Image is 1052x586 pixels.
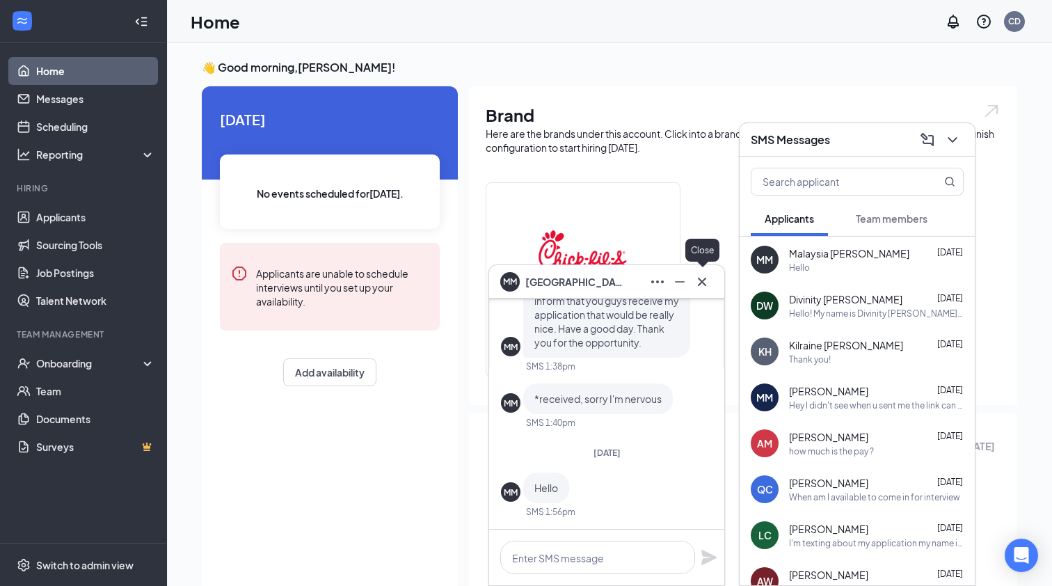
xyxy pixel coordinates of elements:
div: MM [756,253,773,267]
a: Talent Network [36,287,155,315]
span: [PERSON_NAME] [789,476,868,490]
div: MM [504,397,518,409]
button: Minimize [669,271,691,293]
h1: Home [191,10,240,33]
span: [DATE] [593,448,621,458]
button: ChevronDown [941,129,964,151]
div: SMS 1:56pm [526,506,575,518]
div: Thank you! [789,354,831,365]
div: Close [685,239,719,262]
div: Applicants are unable to schedule interviews until you set up your availability. [256,265,429,308]
svg: Notifications [945,13,962,30]
a: Job Postings [36,259,155,287]
span: [PERSON_NAME] [789,522,868,536]
a: Home [36,57,155,85]
input: Search applicant [751,168,916,195]
button: Add availability [283,358,376,386]
h2: [DEMOGRAPHIC_DATA]-fil-A [486,301,680,335]
div: MM [756,390,773,404]
span: Team members [856,212,927,225]
button: Ellipses [646,271,669,293]
svg: Plane [701,549,717,566]
svg: UserCheck [17,356,31,370]
div: Reporting [36,148,156,161]
span: [DATE] [937,477,963,487]
span: No events scheduled for [DATE] . [257,186,404,201]
span: [DATE] [937,431,963,441]
div: SMS 1:38pm [526,361,575,372]
h1: Brand [486,103,1001,127]
svg: Settings [17,558,31,572]
div: Hello! My name is Divinity [PERSON_NAME]. I filled out an application about [DATE] for Front of t... [789,308,964,319]
div: Hiring [17,182,152,194]
span: [DATE] [937,247,963,258]
div: When am I available to come in for interview [789,491,960,503]
svg: Collapse [134,15,148,29]
span: [DATE] [937,339,963,349]
a: Team [36,377,155,405]
div: KH [758,345,772,358]
span: [PERSON_NAME] [789,384,868,398]
svg: WorkstreamLogo [15,14,29,28]
svg: QuestionInfo [975,13,992,30]
div: SMS 1:40pm [526,417,575,429]
svg: MagnifyingGlass [944,176,955,187]
button: ComposeMessage [916,129,939,151]
a: Scheduling [36,113,155,141]
span: [GEOGRAPHIC_DATA] [PERSON_NAME] [525,274,623,290]
div: Here are the brands under this account. Click into a brand to see your locations, managers, job p... [486,127,1001,155]
div: LC [758,528,772,542]
img: Chick-fil-A [539,206,628,295]
a: Messages [36,85,155,113]
span: Malaysia [PERSON_NAME] [789,246,909,260]
h3: 👋 Good morning, [PERSON_NAME] ! [202,60,1017,75]
span: [PERSON_NAME] [789,568,868,582]
div: AM [757,436,772,450]
div: MM [504,486,518,498]
span: [PERSON_NAME] [789,430,868,444]
svg: ComposeMessage [919,132,936,148]
div: Hello [789,262,810,274]
span: [DATE] [937,385,963,395]
span: Kilraine [PERSON_NAME] [789,338,903,352]
span: *received, sorry I'm nervous [534,393,662,405]
svg: Error [231,265,248,282]
span: Hello [534,482,558,494]
div: I'm texting about my application my name is [PERSON_NAME] [789,537,964,549]
span: Applicants [765,212,814,225]
a: Sourcing Tools [36,231,155,259]
svg: Minimize [671,274,688,290]
div: Onboarding [36,356,143,370]
div: MM [504,341,518,353]
span: [DATE] [220,109,440,130]
span: [DATE] [937,569,963,579]
a: Documents [36,405,155,433]
span: Divinity [PERSON_NAME] [789,292,902,306]
div: Team Management [17,328,152,340]
div: QC [757,482,773,496]
svg: Cross [694,274,710,290]
a: Applicants [36,203,155,231]
button: Cross [691,271,713,293]
div: Open Intercom Messenger [1005,539,1038,572]
h3: SMS Messages [751,132,830,148]
div: how much is the pay ? [789,445,874,457]
img: open.6027fd2a22e1237b5b06.svg [982,103,1001,119]
svg: Ellipses [649,274,666,290]
div: DW [756,299,773,312]
div: Switch to admin view [36,558,134,572]
svg: Analysis [17,148,31,161]
div: CD [1008,15,1021,27]
span: [DATE] [937,523,963,533]
svg: ChevronDown [944,132,961,148]
div: Hey I didn't see when u sent me the link can u resend it ! [789,399,964,411]
a: SurveysCrown [36,433,155,461]
span: [DATE] [937,293,963,303]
